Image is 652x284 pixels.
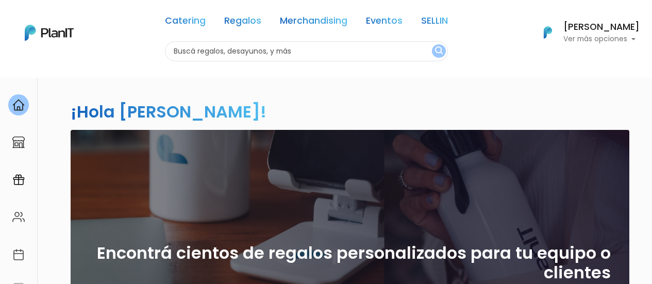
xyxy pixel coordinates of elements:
[537,21,559,44] img: PlanIt Logo
[12,211,25,223] img: people-662611757002400ad9ed0e3c099ab2801c6687ba6c219adb57efc949bc21e19d.svg
[435,46,443,56] img: search_button-432b6d5273f82d61273b3651a40e1bd1b912527efae98b1b7a1b2c0702e16a8d.svg
[421,16,448,29] a: SELLIN
[366,16,403,29] a: Eventos
[530,19,640,46] button: PlanIt Logo [PERSON_NAME] Ver más opciones
[12,248,25,261] img: calendar-87d922413cdce8b2cf7b7f5f62616a5cf9e4887200fb71536465627b3292af00.svg
[563,36,640,43] p: Ver más opciones
[165,41,448,61] input: Buscá regalos, desayunos, y más
[89,243,611,283] h2: Encontrá cientos de regalos personalizados para tu equipo o clientes
[71,100,266,123] h2: ¡Hola [PERSON_NAME]!
[12,99,25,111] img: home-e721727adea9d79c4d83392d1f703f7f8bce08238fde08b1acbfd93340b81755.svg
[12,136,25,148] img: marketplace-4ceaa7011d94191e9ded77b95e3339b90024bf715f7c57f8cf31f2d8c509eaba.svg
[12,174,25,186] img: campaigns-02234683943229c281be62815700db0a1741e53638e28bf9629b52c665b00959.svg
[224,16,261,29] a: Regalos
[563,23,640,32] h6: [PERSON_NAME]
[25,25,74,41] img: PlanIt Logo
[280,16,347,29] a: Merchandising
[165,16,206,29] a: Catering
